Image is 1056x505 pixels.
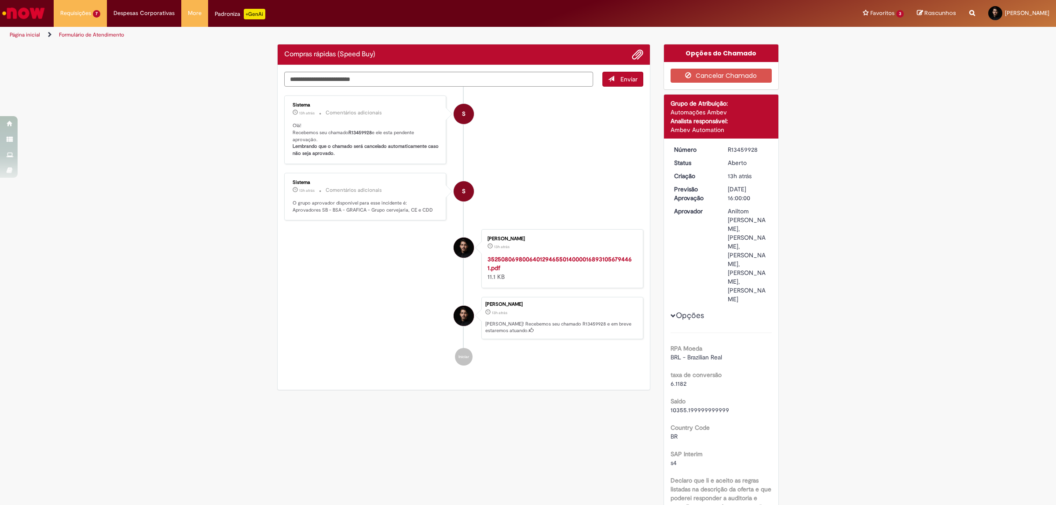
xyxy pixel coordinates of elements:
[299,188,315,193] span: 13h atrás
[293,102,439,108] div: Sistema
[671,69,772,83] button: Cancelar Chamado
[59,31,124,38] a: Formulário de Atendimento
[667,158,722,167] dt: Status
[632,49,643,60] button: Adicionar anexos
[348,129,372,136] b: R13459928
[454,104,474,124] div: System
[671,459,677,467] span: s4
[924,9,956,17] span: Rascunhos
[284,72,593,87] textarea: Digite sua mensagem aqui...
[671,380,686,388] span: 6.1182
[667,185,722,202] dt: Previsão Aprovação
[671,450,703,458] b: SAP Interim
[485,321,638,334] p: [PERSON_NAME]! Recebemos seu chamado R13459928 e em breve estaremos atuando.
[671,397,686,405] b: Saldo
[293,200,439,213] p: O grupo aprovador disponível para esse incidente é: Aprovadores SB - BSA - GRAFICA - Grupo cervej...
[492,310,507,315] time: 28/08/2025 19:08:58
[664,44,779,62] div: Opções do Chamado
[488,255,634,281] div: 11.1 KB
[454,238,474,258] div: Pedro Lucas Braga Gomes
[215,9,265,19] div: Padroniza
[667,207,722,216] dt: Aprovador
[671,424,710,432] b: Country Code
[114,9,175,18] span: Despesas Corporativas
[671,99,772,108] div: Grupo de Atribuição:
[284,51,375,59] h2: Compras rápidas (Speed Buy) Histórico de tíquete
[326,109,382,117] small: Comentários adicionais
[293,143,440,157] b: Lembrando que o chamado será cancelado automaticamente caso não seja aprovado.
[462,103,466,124] span: S
[485,302,638,307] div: [PERSON_NAME]
[492,310,507,315] span: 13h atrás
[7,27,697,43] ul: Trilhas de página
[602,72,643,87] button: Enviar
[293,122,439,157] p: Olá! Recebemos seu chamado e ele esta pendente aprovação.
[244,9,265,19] p: +GenAi
[10,31,40,38] a: Página inicial
[671,344,702,352] b: RPA Moeda
[728,172,752,180] span: 13h atrás
[494,244,510,249] span: 13h atrás
[620,75,638,83] span: Enviar
[917,9,956,18] a: Rascunhos
[60,9,91,18] span: Requisições
[728,145,769,154] div: R13459928
[671,125,772,134] div: Ambev Automation
[671,353,722,361] span: BRL - Brazilian Real
[488,255,632,272] a: 35250806980064012946550140000168931056794461.pdf
[896,10,904,18] span: 3
[728,172,769,180] div: 28/08/2025 19:08:58
[462,181,466,202] span: S
[488,236,634,242] div: [PERSON_NAME]
[299,188,315,193] time: 28/08/2025 19:09:07
[93,10,100,18] span: 7
[671,432,678,440] span: BR
[494,244,510,249] time: 28/08/2025 19:08:56
[188,9,202,18] span: More
[671,371,722,379] b: taxa de conversão
[454,181,474,201] div: System
[671,108,772,117] div: Automações Ambev
[667,145,722,154] dt: Número
[728,185,769,202] div: [DATE] 16:00:00
[293,180,439,185] div: Sistema
[870,9,895,18] span: Favoritos
[667,172,722,180] dt: Criação
[299,110,315,116] span: 13h atrás
[728,158,769,167] div: Aberto
[1,4,46,22] img: ServiceNow
[454,306,474,326] div: Pedro Lucas Braga Gomes
[299,110,315,116] time: 28/08/2025 19:09:10
[671,117,772,125] div: Analista responsável:
[284,297,643,339] li: Pedro Lucas Braga Gomes
[1005,9,1049,17] span: [PERSON_NAME]
[671,406,729,414] span: 10355.199999999999
[728,207,769,304] div: Aniltom [PERSON_NAME], [PERSON_NAME], [PERSON_NAME], [PERSON_NAME], [PERSON_NAME]
[326,187,382,194] small: Comentários adicionais
[284,87,643,374] ul: Histórico de tíquete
